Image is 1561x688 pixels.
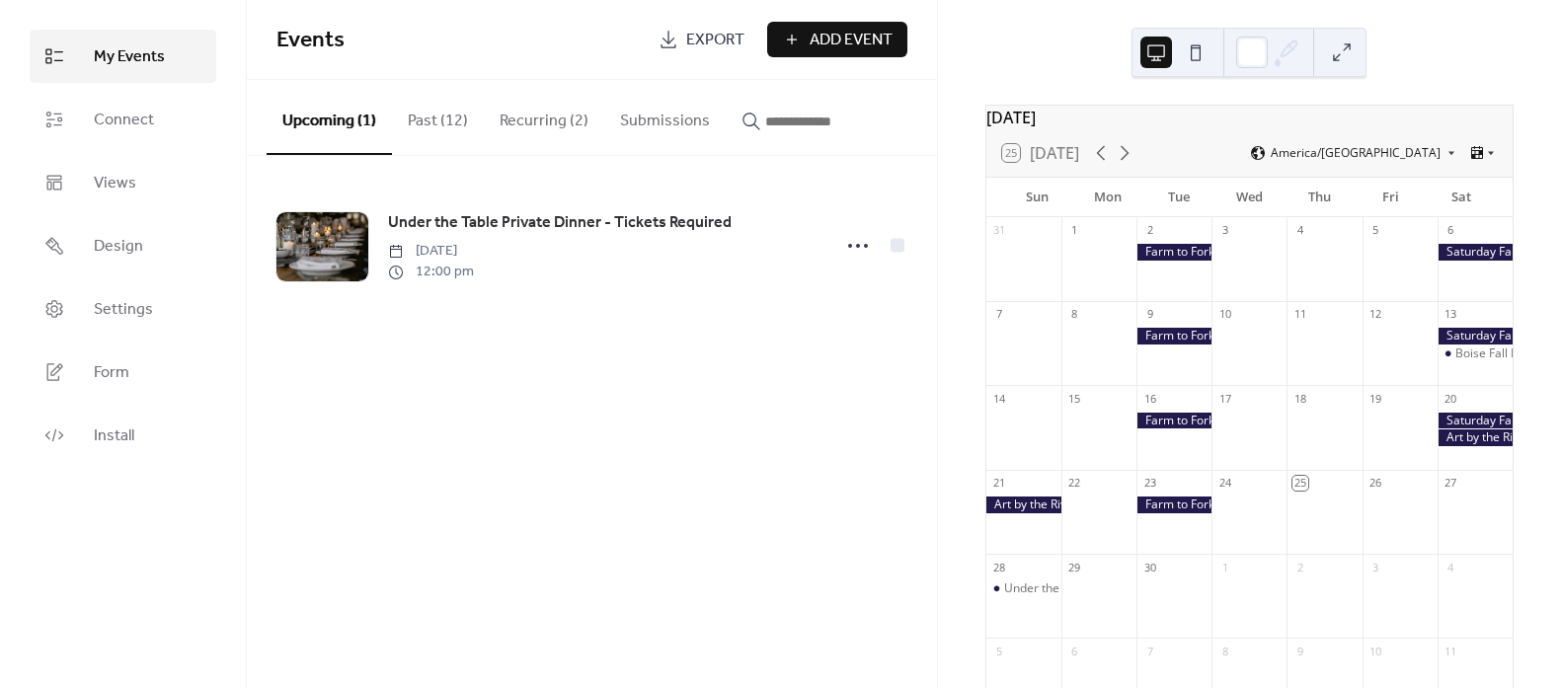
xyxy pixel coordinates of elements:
div: 2 [1142,223,1157,238]
div: 19 [1368,391,1383,406]
div: 8 [1217,644,1232,658]
div: 3 [1217,223,1232,238]
div: 14 [992,391,1007,406]
button: Submissions [604,80,726,153]
div: 13 [1444,307,1458,322]
span: 12:00 pm [388,262,474,282]
div: Farm to Fork Market [1136,328,1211,344]
div: 21 [992,476,1007,491]
div: 11 [1444,644,1458,658]
div: Saturday Farmers Markets [1438,413,1513,429]
div: Tue [1143,178,1214,217]
div: 4 [1444,560,1458,574]
div: Art by the River [1438,429,1513,446]
a: Export [644,22,759,57]
div: Boise Fall Festival [1438,345,1513,362]
a: Settings [30,282,216,336]
div: Sat [1426,178,1497,217]
div: 5 [992,644,1007,658]
div: Saturday Farmers Markets [1438,328,1513,344]
div: Fri [1356,178,1427,217]
div: Under the Table Private Dinner - Tickets Required [1004,580,1276,597]
button: Upcoming (1) [267,80,392,155]
span: Views [94,172,136,195]
div: 18 [1292,391,1307,406]
div: 9 [1142,307,1157,322]
a: Install [30,409,216,462]
div: Farm to Fork Market [1136,244,1211,261]
div: Saturday Farmers Markets [1438,244,1513,261]
span: My Events [94,45,165,69]
div: 26 [1368,476,1383,491]
div: 6 [1067,644,1082,658]
span: Settings [94,298,153,322]
span: Form [94,361,129,385]
div: 17 [1217,391,1232,406]
div: Wed [1213,178,1285,217]
div: 10 [1217,307,1232,322]
button: Add Event [767,22,907,57]
div: 27 [1444,476,1458,491]
button: Recurring (2) [484,80,604,153]
a: Form [30,345,216,399]
span: Install [94,424,134,448]
a: My Events [30,30,216,83]
span: Design [94,235,143,259]
span: Under the Table Private Dinner - Tickets Required [388,211,732,235]
div: 1 [1067,223,1082,238]
div: 16 [1142,391,1157,406]
div: 7 [1142,644,1157,658]
div: 3 [1368,560,1383,574]
div: 31 [992,223,1007,238]
div: 8 [1067,307,1082,322]
span: Add Event [810,29,893,52]
div: 6 [1444,223,1458,238]
div: Boise Fall Festival [1455,345,1552,362]
div: 7 [992,307,1007,322]
div: Art by the River [986,497,1061,513]
div: Thu [1285,178,1356,217]
div: 25 [1292,476,1307,491]
span: [DATE] [388,241,474,262]
div: 30 [1142,560,1157,574]
div: 5 [1368,223,1383,238]
div: 15 [1067,391,1082,406]
div: 10 [1368,644,1383,658]
div: 4 [1292,223,1307,238]
span: America/[GEOGRAPHIC_DATA] [1271,147,1441,159]
div: Mon [1072,178,1143,217]
div: 9 [1292,644,1307,658]
div: 23 [1142,476,1157,491]
div: 2 [1292,560,1307,574]
div: Farm to Fork Market [1136,413,1211,429]
div: 24 [1217,476,1232,491]
div: 28 [992,560,1007,574]
div: 29 [1067,560,1082,574]
a: Connect [30,93,216,146]
div: 12 [1368,307,1383,322]
div: Farm to Fork Market [1136,497,1211,513]
div: 11 [1292,307,1307,322]
a: Under the Table Private Dinner - Tickets Required [388,210,732,236]
span: Events [276,19,345,62]
div: Sun [1002,178,1073,217]
div: 20 [1444,391,1458,406]
a: Views [30,156,216,209]
span: Export [686,29,744,52]
div: [DATE] [986,106,1513,129]
div: 22 [1067,476,1082,491]
button: Past (12) [392,80,484,153]
a: Design [30,219,216,272]
div: Under the Table Private Dinner - Tickets Required [986,580,1061,597]
div: 1 [1217,560,1232,574]
span: Connect [94,109,154,132]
